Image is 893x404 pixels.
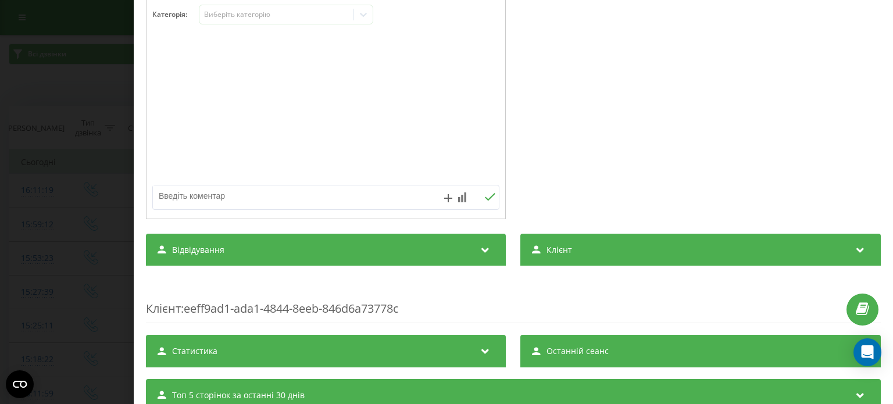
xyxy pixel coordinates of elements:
[152,10,199,19] h4: Категорія :
[547,345,609,357] span: Останній сеанс
[204,10,349,19] div: Виберіть категорію
[172,244,224,256] span: Відвідування
[172,389,305,401] span: Топ 5 сторінок за останні 30 днів
[146,277,881,323] div: : eeff9ad1-ada1-4844-8eeb-846d6a73778c
[172,345,217,357] span: Статистика
[6,370,34,398] button: Open CMP widget
[146,301,181,316] span: Клієнт
[547,244,573,256] span: Клієнт
[853,338,881,366] div: Open Intercom Messenger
